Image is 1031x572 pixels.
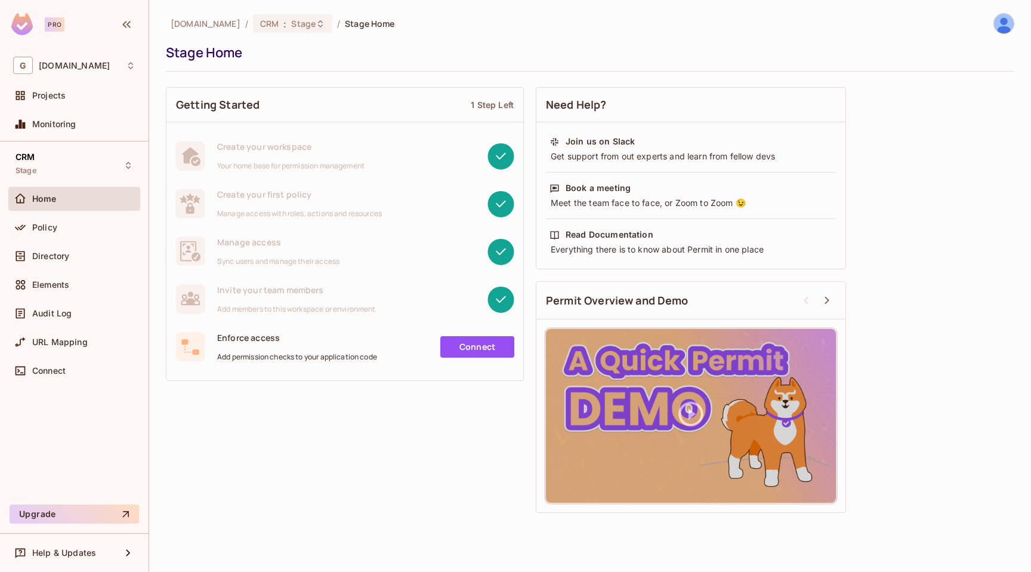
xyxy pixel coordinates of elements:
[337,18,340,29] li: /
[471,99,514,110] div: 1 Step Left
[32,337,88,347] span: URL Mapping
[39,61,110,70] span: Workspace: gameskraft.com
[566,229,653,241] div: Read Documentation
[32,366,66,376] span: Connect
[32,119,76,129] span: Monitoring
[32,223,57,232] span: Policy
[171,18,240,29] span: the active workspace
[176,97,260,112] span: Getting Started
[217,161,365,171] span: Your home base for permission management
[260,18,279,29] span: CRM
[550,150,832,162] div: Get support from out experts and learn from fellow devs
[217,305,376,314] span: Add members to this workspace or environment
[45,17,64,32] div: Pro
[32,194,57,204] span: Home
[546,293,689,308] span: Permit Overview and Demo
[440,336,514,358] a: Connect
[245,18,248,29] li: /
[546,97,607,112] span: Need Help?
[32,280,69,290] span: Elements
[13,57,33,74] span: G
[217,209,382,219] span: Manage access with roles, actions and resources
[32,309,72,318] span: Audit Log
[32,251,69,261] span: Directory
[32,548,96,558] span: Help & Updates
[550,244,832,256] div: Everything there is to know about Permit in one place
[16,166,36,176] span: Stage
[16,152,35,162] span: CRM
[32,91,66,100] span: Projects
[217,284,376,296] span: Invite your team members
[566,182,631,194] div: Book a meeting
[550,197,832,209] div: Meet the team face to face, or Zoom to Zoom 😉
[166,44,1008,61] div: Stage Home
[217,352,377,362] span: Add permission checks to your application code
[217,141,365,152] span: Create your workspace
[217,236,339,248] span: Manage access
[566,136,635,147] div: Join us on Slack
[994,14,1014,33] img: kunal bansal
[345,18,394,29] span: Stage Home
[217,189,382,200] span: Create your first policy
[10,505,139,524] button: Upgrade
[291,18,316,29] span: Stage
[217,332,377,343] span: Enforce access
[11,13,33,35] img: SReyMgAAAABJRU5ErkJggg==
[283,19,287,29] span: :
[217,257,339,266] span: Sync users and manage their access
